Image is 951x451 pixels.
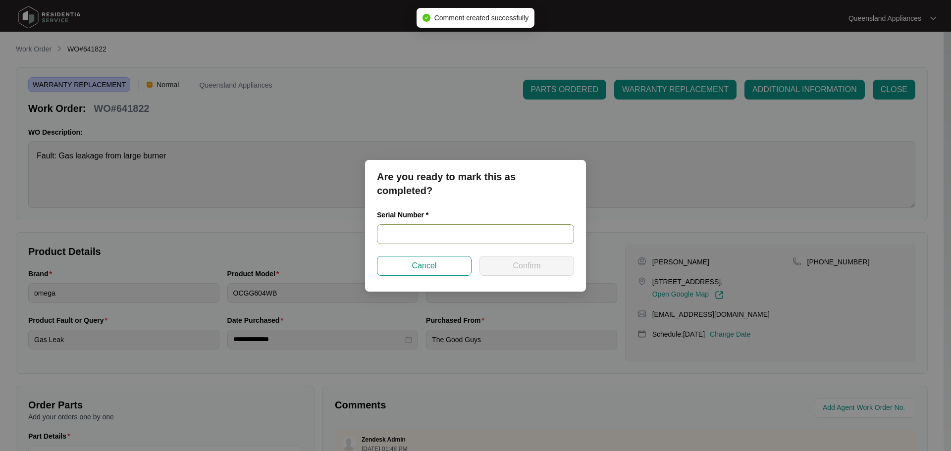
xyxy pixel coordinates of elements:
[412,260,437,272] span: Cancel
[479,256,574,276] button: Confirm
[377,184,574,198] p: completed?
[377,256,472,276] button: Cancel
[377,170,574,184] p: Are you ready to mark this as
[434,14,529,22] span: Comment created successfully
[423,14,430,22] span: check-circle
[377,210,436,220] label: Serial Number *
